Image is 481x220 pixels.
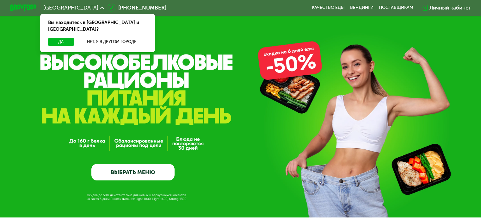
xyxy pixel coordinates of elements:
button: Нет, я в другом городе [77,38,147,46]
a: Качество еды [312,5,345,10]
div: Личный кабинет [429,4,471,12]
div: поставщикам [379,5,413,10]
a: [PHONE_NUMBER] [108,4,166,12]
a: Вендинги [350,5,373,10]
div: Вы находитесь в [GEOGRAPHIC_DATA] и [GEOGRAPHIC_DATA]? [40,14,155,38]
a: ВЫБРАТЬ МЕНЮ [91,164,175,181]
button: Да [48,38,74,46]
span: [GEOGRAPHIC_DATA] [43,5,98,10]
